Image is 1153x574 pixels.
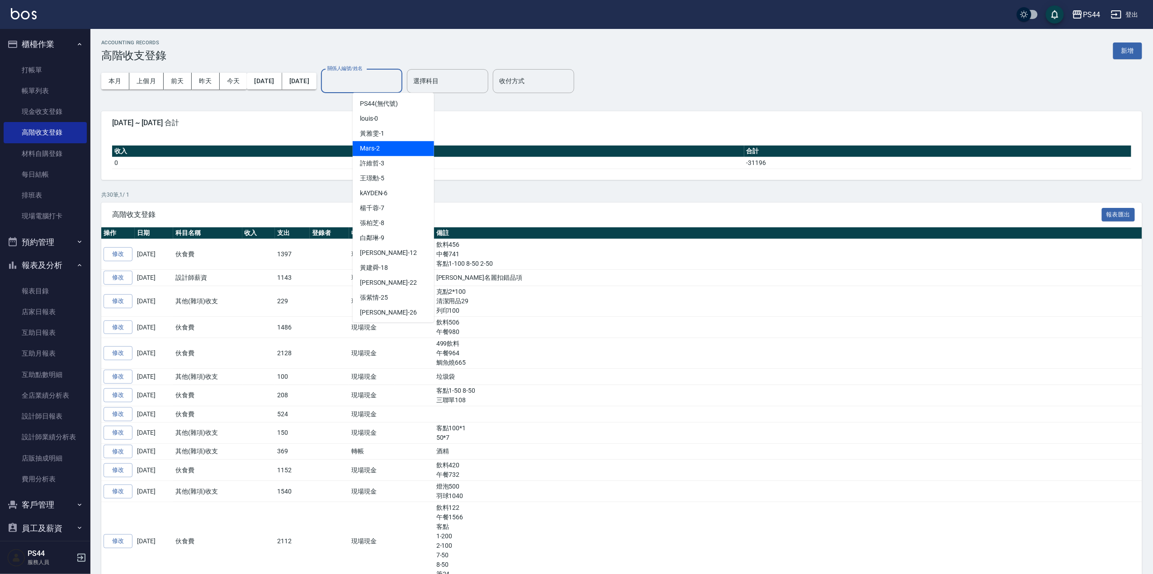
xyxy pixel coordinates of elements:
button: 前天 [164,73,192,89]
td: 垃圾袋 [434,369,1142,385]
td: [DATE] [135,406,173,422]
div: PS44 [1083,9,1100,20]
td: 2128 [275,338,310,369]
button: save [1046,5,1064,24]
span: kAYDEN -6 [360,188,388,198]
a: 修改 [104,407,132,421]
td: 現場現金 [349,385,395,406]
span: [PERSON_NAME] -26 [360,308,417,317]
td: -31196 [744,157,1131,169]
button: PS44 [1068,5,1104,24]
td: [DATE] [135,239,173,270]
td: [PERSON_NAME]名麗扣錯品項 [434,270,1142,286]
td: 客點100*1 50*7 [434,422,1142,443]
td: 克點2*100 清潔用品29 列印100 [434,286,1142,317]
td: 1143 [275,270,310,286]
span: Mars -2 [360,144,380,153]
a: 互助日報表 [4,322,87,343]
a: 全店業績分析表 [4,385,87,406]
button: 櫃檯作業 [4,33,87,56]
button: 昨天 [192,73,220,89]
span: 黃建舜 -18 [360,263,388,273]
td: [DATE] [135,338,173,369]
td: 現場現金 [349,422,395,443]
td: 499飲料 午餐964 鯛魚燒665 [434,338,1142,369]
td: 31196 [385,157,744,169]
h3: 高階收支登錄 [101,49,166,62]
td: 客點1-50 8-50 三聯單108 [434,385,1142,406]
td: [DATE] [135,317,173,338]
td: [DATE] [135,443,173,460]
span: 黃雅雯 -1 [360,129,384,138]
button: [DATE] [247,73,282,89]
a: 修改 [104,463,132,477]
td: 飲料506 午餐980 [434,317,1142,338]
td: 現場現金 [349,286,395,317]
td: 燈泡500 羽球1040 [434,481,1142,502]
span: 楊千蓉 -7 [360,203,384,213]
td: 現場現金 [349,239,395,270]
span: 白鄰琳 -9 [360,233,384,243]
td: 飲料456 中餐741 客點1-100 8-50 2-50 [434,239,1142,270]
td: 現場現金 [349,369,395,385]
td: 現場現金 [349,460,395,481]
td: 1486 [275,317,310,338]
h2: ACCOUNTING RECORDS [101,40,166,46]
td: [DATE] [135,369,173,385]
button: 今天 [220,73,247,89]
button: 報表匯出 [1102,208,1135,222]
td: 其他(雜項)收支 [173,443,242,460]
a: 高階收支登錄 [4,122,87,143]
span: PS44 (無代號) [360,99,398,108]
th: 日期 [135,227,173,239]
h5: PS44 [28,549,74,558]
button: [DATE] [282,73,317,89]
button: 員工及薪資 [4,517,87,540]
td: 現場現金 [349,270,395,286]
img: Logo [11,8,37,19]
span: 張柏芝 -8 [360,218,384,228]
th: 收入 [112,146,385,157]
span: 張紫情 -25 [360,293,388,302]
td: 其他(雜項)收支 [173,286,242,317]
a: 互助點數明細 [4,364,87,385]
button: 客戶管理 [4,493,87,517]
a: 修改 [104,346,132,360]
button: 報表及分析 [4,254,87,277]
a: 修改 [104,247,132,261]
th: 合計 [744,146,1131,157]
a: 帳單列表 [4,80,87,101]
a: 打帳單 [4,60,87,80]
a: 修改 [104,445,132,459]
td: 飲料420 午餐732 [434,460,1142,481]
td: 369 [275,443,310,460]
th: 登錄者 [310,227,349,239]
td: 208 [275,385,310,406]
a: 排班表 [4,185,87,206]
td: [DATE] [135,270,173,286]
td: 100 [275,369,310,385]
p: 服務人員 [28,558,74,566]
td: [DATE] [135,460,173,481]
td: 設計師薪資 [173,270,242,286]
button: 登出 [1107,6,1142,23]
th: 操作 [101,227,135,239]
a: 修改 [104,426,132,440]
p: 共 30 筆, 1 / 1 [101,191,1142,199]
a: 互助月報表 [4,343,87,364]
td: [DATE] [135,481,173,502]
a: 設計師業績分析表 [4,427,87,447]
td: 其他(雜項)收支 [173,369,242,385]
a: 每日結帳 [4,164,87,185]
button: 商品管理 [4,540,87,563]
td: [DATE] [135,422,173,443]
a: 報表目錄 [4,281,87,301]
td: 229 [275,286,310,317]
th: 收入 [242,227,275,239]
td: 150 [275,422,310,443]
button: 上個月 [129,73,164,89]
a: 設計師日報表 [4,406,87,427]
span: 許維哲 -3 [360,159,384,168]
td: 0 [112,157,385,169]
a: 報表匯出 [1102,210,1135,218]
